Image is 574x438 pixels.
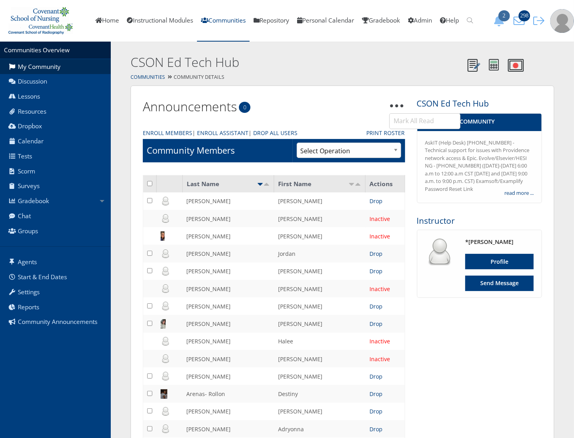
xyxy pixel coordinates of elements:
[508,59,524,72] img: Record Video Note
[369,197,383,205] a: Drop
[274,263,366,280] td: [PERSON_NAME]
[274,227,366,245] td: [PERSON_NAME]
[182,245,274,262] td: [PERSON_NAME]
[143,129,192,137] a: Enroll Members
[425,139,534,193] div: AskIT (Help Desk) [PHONE_NUMBER] - Technical support for issues with Providence network access & ...
[465,276,534,291] a: Send Message
[182,403,274,420] td: [PERSON_NAME]
[369,408,383,415] a: Drop
[369,250,383,257] a: Drop
[182,315,274,332] td: [PERSON_NAME]
[197,129,248,137] a: Enroll Assistant
[425,118,534,126] h4: About This Community
[147,144,235,156] h1: Community Members
[143,98,237,115] a: Announcements
[182,175,274,192] td: Last Name
[394,116,456,126] div: Mark All Read
[504,189,534,197] a: read more ...
[550,9,574,33] img: user-profile-default-picture.png
[274,297,366,315] td: [PERSON_NAME]
[511,16,530,25] a: 298
[425,238,453,266] img: user_64.png
[369,232,401,240] div: Inactive
[131,53,463,71] h2: CSON Ed Tech Hub
[465,254,534,269] a: Profile
[369,215,401,223] div: Inactive
[182,297,274,315] td: [PERSON_NAME]
[274,368,366,385] td: [PERSON_NAME]
[369,355,401,363] div: Inactive
[367,129,405,137] a: Print Roster
[274,420,366,438] td: Adryonna
[263,183,270,186] img: desc.png
[182,350,274,368] td: [PERSON_NAME]
[239,102,250,113] span: 0
[182,368,274,385] td: [PERSON_NAME]
[355,183,361,186] img: desc.png
[182,263,274,280] td: [PERSON_NAME]
[182,192,274,210] td: [PERSON_NAME]
[519,10,530,21] span: 298
[369,320,383,328] a: Drop
[417,98,542,109] h3: CSON Ed Tech Hub
[349,183,355,186] img: asc.png
[274,210,366,227] td: [PERSON_NAME]
[369,373,383,380] a: Drop
[111,72,574,83] div: Community Details
[369,390,383,398] a: Drop
[369,285,401,293] div: Inactive
[253,129,297,137] a: Drop All Users
[511,15,530,27] button: 298
[274,315,366,332] td: [PERSON_NAME]
[489,59,499,70] img: Calculator
[498,10,510,21] span: 2
[369,425,383,433] a: Drop
[274,175,366,192] td: First Name
[182,280,274,297] td: [PERSON_NAME]
[131,74,165,80] a: Communities
[143,129,355,137] div: | |
[4,46,70,54] a: Communities Overview
[369,337,401,345] div: Inactive
[366,175,405,192] td: Actions
[182,227,274,245] td: [PERSON_NAME]
[417,215,542,227] h3: Instructor
[369,267,383,275] a: Drop
[182,420,274,438] td: [PERSON_NAME]
[274,333,366,350] td: Halee
[274,403,366,420] td: [PERSON_NAME]
[182,385,274,402] td: Arenas- Rollon
[468,59,480,72] img: Notes
[182,210,274,227] td: [PERSON_NAME]
[274,350,366,368] td: [PERSON_NAME]
[465,238,534,246] h4: *[PERSON_NAME]
[274,192,366,210] td: [PERSON_NAME]
[182,333,274,350] td: [PERSON_NAME]
[274,385,366,402] td: Destiny
[274,280,366,297] td: [PERSON_NAME]
[369,303,383,310] a: Drop
[257,183,263,186] img: asc_active.png
[274,245,366,262] td: Jordan
[491,16,511,25] a: 2
[491,15,511,27] button: 2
